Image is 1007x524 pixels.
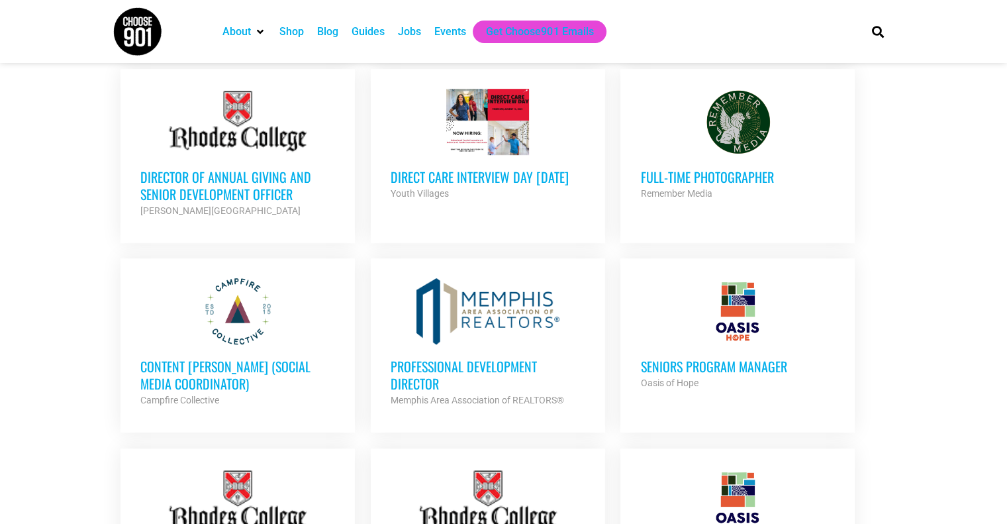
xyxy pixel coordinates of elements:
a: Jobs [398,24,421,40]
a: Director of Annual Giving and Senior Development Officer [PERSON_NAME][GEOGRAPHIC_DATA] [120,69,355,238]
strong: Remember Media [640,188,712,199]
a: Blog [317,24,338,40]
a: Content [PERSON_NAME] (Social Media Coordinator) Campfire Collective [120,258,355,428]
strong: Memphis Area Association of REALTORS® [391,395,564,405]
h3: Full-Time Photographer [640,168,835,185]
a: Events [434,24,466,40]
strong: Campfire Collective [140,395,219,405]
h3: Director of Annual Giving and Senior Development Officer [140,168,335,203]
a: Guides [352,24,385,40]
h3: Seniors Program Manager [640,358,835,375]
a: About [222,24,251,40]
a: Seniors Program Manager Oasis of Hope [620,258,855,411]
a: Shop [279,24,304,40]
a: Full-Time Photographer Remember Media [620,69,855,221]
a: Get Choose901 Emails [486,24,593,40]
a: Professional Development Director Memphis Area Association of REALTORS® [371,258,605,428]
strong: Oasis of Hope [640,378,698,388]
nav: Main nav [216,21,849,43]
h3: Content [PERSON_NAME] (Social Media Coordinator) [140,358,335,392]
a: Direct Care Interview Day [DATE] Youth Villages [371,69,605,221]
h3: Professional Development Director [391,358,585,392]
div: About [216,21,273,43]
strong: Youth Villages [391,188,449,199]
strong: [PERSON_NAME][GEOGRAPHIC_DATA] [140,205,301,216]
h3: Direct Care Interview Day [DATE] [391,168,585,185]
div: Search [867,21,888,42]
